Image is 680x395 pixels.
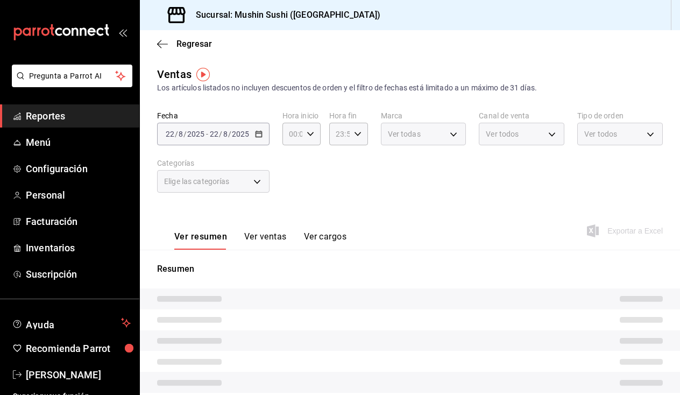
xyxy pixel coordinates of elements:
[157,112,270,119] label: Fecha
[26,267,131,281] span: Suscripción
[8,78,132,89] a: Pregunta a Parrot AI
[244,231,287,250] button: Ver ventas
[157,263,663,276] p: Resumen
[157,159,270,167] label: Categorías
[165,130,175,138] input: --
[175,130,178,138] span: /
[26,161,131,176] span: Configuración
[26,188,131,202] span: Personal
[187,9,381,22] h3: Sucursal: Mushin Sushi ([GEOGRAPHIC_DATA])
[304,231,347,250] button: Ver cargos
[329,112,367,119] label: Hora fin
[486,129,519,139] span: Ver todos
[164,176,230,187] span: Elige las categorías
[231,130,250,138] input: ----
[219,130,222,138] span: /
[118,28,127,37] button: open_drawer_menu
[282,112,321,119] label: Hora inicio
[12,65,132,87] button: Pregunta a Parrot AI
[29,70,116,82] span: Pregunta a Parrot AI
[209,130,219,138] input: --
[228,130,231,138] span: /
[388,129,421,139] span: Ver todas
[479,112,564,119] label: Canal de venta
[187,130,205,138] input: ----
[584,129,617,139] span: Ver todos
[157,82,663,94] div: Los artículos listados no incluyen descuentos de orden y el filtro de fechas está limitado a un m...
[26,341,131,356] span: Recomienda Parrot
[26,109,131,123] span: Reportes
[206,130,208,138] span: -
[223,130,228,138] input: --
[26,135,131,150] span: Menú
[174,231,346,250] div: navigation tabs
[26,214,131,229] span: Facturación
[196,68,210,81] img: Tooltip marker
[26,316,117,329] span: Ayuda
[26,241,131,255] span: Inventarios
[577,112,663,119] label: Tipo de orden
[183,130,187,138] span: /
[157,39,212,49] button: Regresar
[174,231,227,250] button: Ver resumen
[157,66,192,82] div: Ventas
[176,39,212,49] span: Regresar
[26,368,131,382] span: [PERSON_NAME]
[381,112,466,119] label: Marca
[178,130,183,138] input: --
